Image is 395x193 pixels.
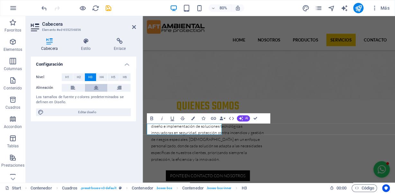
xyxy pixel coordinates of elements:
h4: Enlace [103,38,136,51]
button: HTML [227,114,236,124]
button: save [104,4,112,12]
p: Tablas [7,143,19,149]
span: H1 [65,73,69,81]
button: Confirm (Ctrl+⏎) [250,114,260,124]
button: text_generator [340,4,348,12]
button: navigator [328,4,335,12]
p: Elementos [4,47,22,52]
button: H1 [62,73,73,81]
span: . boxes-box-inner [206,184,232,192]
i: AI Writer [341,5,348,12]
h4: Cabecera [31,38,71,51]
span: H3 [88,73,93,81]
i: Navegador [328,5,335,12]
button: undo [40,4,48,12]
h2: Cabecera [42,21,136,27]
span: H5 [111,73,115,81]
label: Nivel [36,73,62,81]
label: Alineación [36,84,62,92]
p: Cuadros [5,105,21,110]
button: Icons [198,114,208,124]
span: Haz clic para seleccionar y doble clic para editar [182,184,204,192]
button: H6 [119,73,130,81]
i: Diseño (Ctrl+Alt+Y) [302,5,310,12]
h3: Elemento #ed-655256856 [42,27,123,33]
i: Este elemento es un preajuste personalizable [119,186,122,190]
i: Al redimensionar, ajustar el nivel de zoom automáticamente para ajustarse al dispositivo elegido. [235,5,241,11]
h4: Estilo [71,38,104,51]
span: Más [371,5,390,11]
i: Deshacer: Cambiar orientación (Ctrl+Z) [40,5,48,12]
span: Haz clic para seleccionar y doble clic para editar [62,184,78,192]
button: Bold (Ctrl+B) [147,114,157,124]
span: Haz clic para seleccionar y doble clic para editar [31,184,52,192]
div: Los tamaños de fuente y colores predeterminados se definen en Diseño. [36,95,131,105]
span: AI [245,117,248,120]
span: H2 [77,73,81,81]
button: Underline (Ctrl+U) [167,114,177,124]
p: Columnas [4,66,22,71]
button: design [302,4,310,12]
nav: breadcrumb [31,184,247,192]
button: pages [315,4,322,12]
button: AI [237,115,250,122]
p: Accordion [4,124,22,129]
button: Más [369,3,392,13]
button: 80% [209,4,231,12]
button: H3 [85,73,96,81]
button: H4 [96,73,108,81]
button: Data Bindings [219,114,226,124]
a: Haz clic para cancelar la selección y doble clic para abrir páginas [5,184,21,192]
span: Haz clic para seleccionar y doble clic para editar [242,184,247,192]
i: Páginas (Ctrl+Alt+S) [315,5,322,12]
button: Editar diseño [36,108,131,116]
span: . boxes-box [156,184,172,192]
button: Strikethrough [178,114,187,124]
button: H5 [108,73,119,81]
span: H4 [100,73,104,81]
button: Colors [188,114,198,124]
button: Haz clic para salir del modo de previsualización y seguir editando [79,4,86,12]
button: H2 [73,73,85,81]
i: Volver a cargar página [92,5,99,12]
span: : [341,186,342,190]
h6: 80% [218,4,229,12]
i: Guardar (Ctrl+S) [105,5,112,12]
button: Italic (Ctrl+I) [157,114,167,124]
p: Prestaciones [1,163,24,168]
span: Código [355,184,374,192]
span: . preset-boxes-v3-default [80,184,116,192]
span: Editar diseño [46,108,129,116]
button: Código [352,184,377,192]
button: publish [353,3,364,13]
button: Link [209,114,218,124]
span: 00 00 [337,184,346,192]
p: Favoritos [4,28,21,33]
span: H6 [123,73,127,81]
p: Contenido [4,86,22,91]
span: Haz clic para seleccionar y doble clic para editar [132,184,153,192]
h6: Tiempo de la sesión [330,184,347,192]
button: reload [92,4,99,12]
i: Publicar [355,5,362,12]
h4: Configuración [31,57,136,68]
button: Usercentrics [382,184,390,192]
